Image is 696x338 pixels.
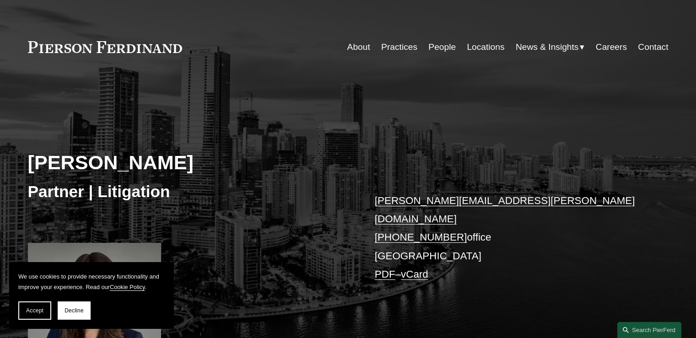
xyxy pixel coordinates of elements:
p: We use cookies to provide necessary functionality and improve your experience. Read our . [18,271,165,292]
a: folder dropdown [516,38,585,56]
section: Cookie banner [9,262,174,329]
a: Practices [381,38,417,56]
a: Locations [467,38,504,56]
a: PDF [375,268,395,280]
a: Search this site [617,322,681,338]
a: People [428,38,456,56]
button: Decline [58,301,91,320]
span: Accept [26,307,43,314]
span: Decline [65,307,84,314]
p: office [GEOGRAPHIC_DATA] – [375,192,642,284]
h3: Partner | Litigation [28,182,348,202]
a: Careers [596,38,627,56]
a: Cookie Policy [110,284,145,290]
a: [PERSON_NAME][EMAIL_ADDRESS][PERSON_NAME][DOMAIN_NAME] [375,195,635,225]
a: [PHONE_NUMBER] [375,231,467,243]
button: Accept [18,301,51,320]
a: About [347,38,370,56]
a: vCard [401,268,428,280]
span: News & Insights [516,39,579,55]
a: Contact [638,38,668,56]
h2: [PERSON_NAME] [28,150,348,174]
